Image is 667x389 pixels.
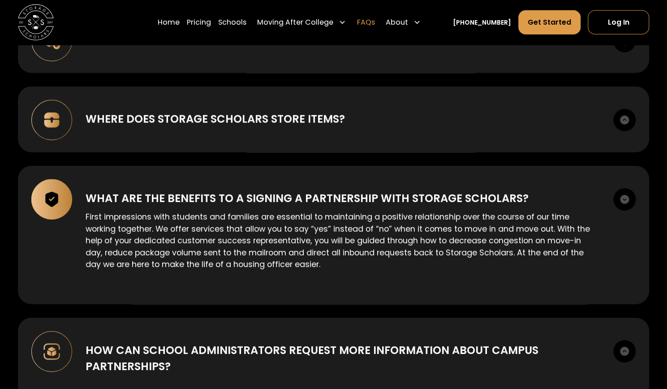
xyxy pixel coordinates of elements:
a: Home [158,10,180,35]
div: Moving After College [257,17,333,28]
div: About [382,10,424,35]
img: Storage Scholars main logo [18,4,54,40]
div: About [386,17,408,28]
a: Get Started [518,10,581,35]
a: FAQs [357,10,374,35]
div: What are the benefits to a signing a partnership with Storage Scholars? [86,190,529,207]
a: home [18,4,54,40]
a: [PHONE_NUMBER] [453,18,511,27]
a: Log In [588,10,649,35]
a: Schools [218,10,246,35]
div: How can school administrators request more information about campus partnerships? [86,342,600,375]
a: Pricing [187,10,211,35]
div: Moving After College [254,10,349,35]
div: Where does Storage Scholars store items? [86,111,345,127]
p: First impressions with students and families are essential to maintaining a positive relationship... [86,211,599,271]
